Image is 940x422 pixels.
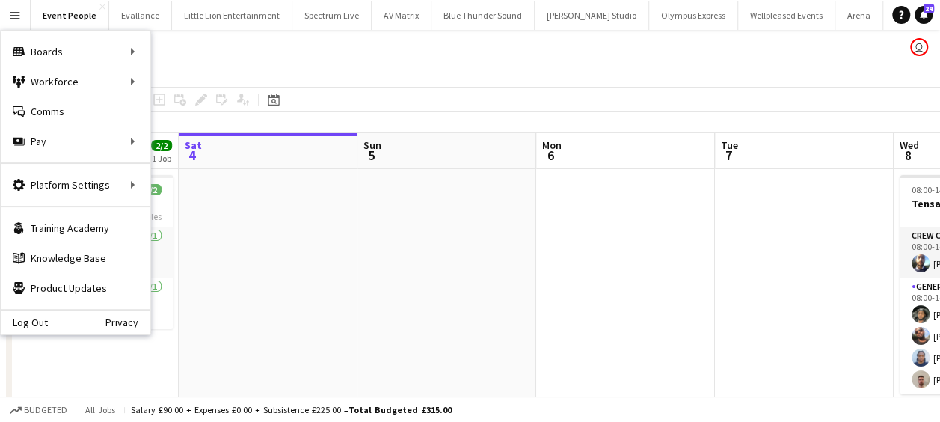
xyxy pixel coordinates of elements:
button: Evallance [109,1,172,30]
button: Olympus Express [649,1,738,30]
button: Arena [835,1,883,30]
span: Mon [542,138,562,152]
span: Wed [900,138,919,152]
button: Budgeted [7,402,70,418]
span: 2/2 [151,140,172,151]
span: 5 [361,147,381,164]
span: 8 [897,147,919,164]
a: Knowledge Base [1,243,150,273]
a: Log Out [1,316,48,328]
span: Budgeted [24,405,67,415]
a: Comms [1,97,150,126]
span: Sat [185,138,202,152]
span: Tue [721,138,738,152]
button: Little Lion Entertainment [172,1,292,30]
div: Pay [1,126,150,156]
button: [PERSON_NAME] Studio [535,1,649,30]
div: Workforce [1,67,150,97]
span: 7 [719,147,738,164]
span: Total Budgeted £315.00 [348,404,452,415]
span: All jobs [82,404,118,415]
button: Spectrum Live [292,1,372,30]
a: Product Updates [1,273,150,303]
span: 4 [182,147,202,164]
span: 24 [924,4,934,13]
div: Platform Settings [1,170,150,200]
a: 24 [915,6,933,24]
button: AV Matrix [372,1,431,30]
a: Privacy [105,316,150,328]
div: 1 Job [152,153,171,164]
button: Blue Thunder Sound [431,1,535,30]
span: 6 [540,147,562,164]
div: Boards [1,37,150,67]
button: Wellpleased Events [738,1,835,30]
button: Event People [31,1,109,30]
div: Salary £90.00 + Expenses £0.00 + Subsistence £225.00 = [131,404,452,415]
span: Sun [363,138,381,152]
app-user-avatar: Dominic Riley [910,38,928,56]
a: Training Academy [1,213,150,243]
